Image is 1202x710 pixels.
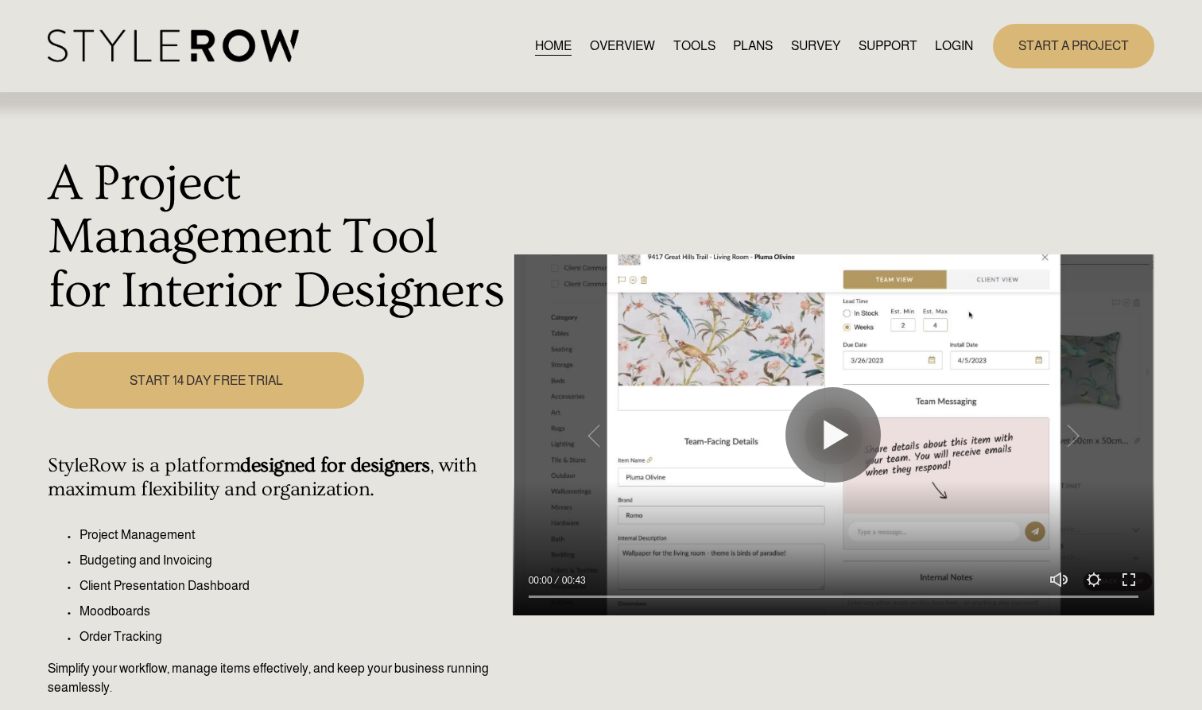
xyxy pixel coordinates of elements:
p: Project Management [79,526,503,545]
a: LOGIN [935,35,973,56]
h1: A Project Management Tool for Interior Designers [48,157,503,319]
button: Play [785,387,881,483]
div: Current time [529,572,556,588]
input: Seek [529,592,1138,603]
p: Budgeting and Invoicing [79,551,503,570]
p: Order Tracking [79,627,503,646]
img: StyleRow [48,29,298,62]
p: Client Presentation Dashboard [79,576,503,596]
span: SUPPORT [859,37,917,56]
a: folder dropdown [859,35,917,56]
a: START A PROJECT [993,24,1154,68]
div: Duration [556,572,590,588]
a: HOME [535,35,572,56]
p: Simplify your workflow, manage items effectively, and keep your business running seamlessly. [48,659,503,697]
a: OVERVIEW [590,35,655,56]
p: Moodboards [79,602,503,621]
a: PLANS [733,35,773,56]
a: START 14 DAY FREE TRIAL [48,352,364,409]
strong: designed for designers [240,454,430,477]
a: SURVEY [791,35,840,56]
a: TOOLS [673,35,715,56]
h4: StyleRow is a platform , with maximum flexibility and organization. [48,454,503,502]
